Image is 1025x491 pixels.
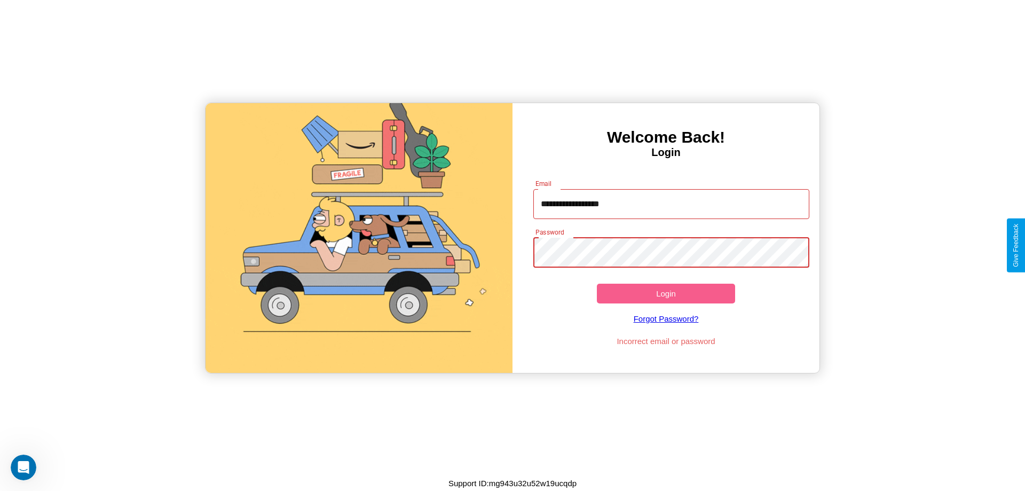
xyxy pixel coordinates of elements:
h4: Login [512,146,819,159]
label: Password [535,228,564,237]
a: Forgot Password? [528,303,805,334]
iframe: Intercom live chat [11,455,36,480]
h3: Welcome Back! [512,128,819,146]
p: Support ID: mg943u32u52w19ucqdp [448,476,577,490]
div: Give Feedback [1012,224,1020,267]
p: Incorrect email or password [528,334,805,348]
img: gif [206,103,512,373]
label: Email [535,179,552,188]
button: Login [597,284,735,303]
